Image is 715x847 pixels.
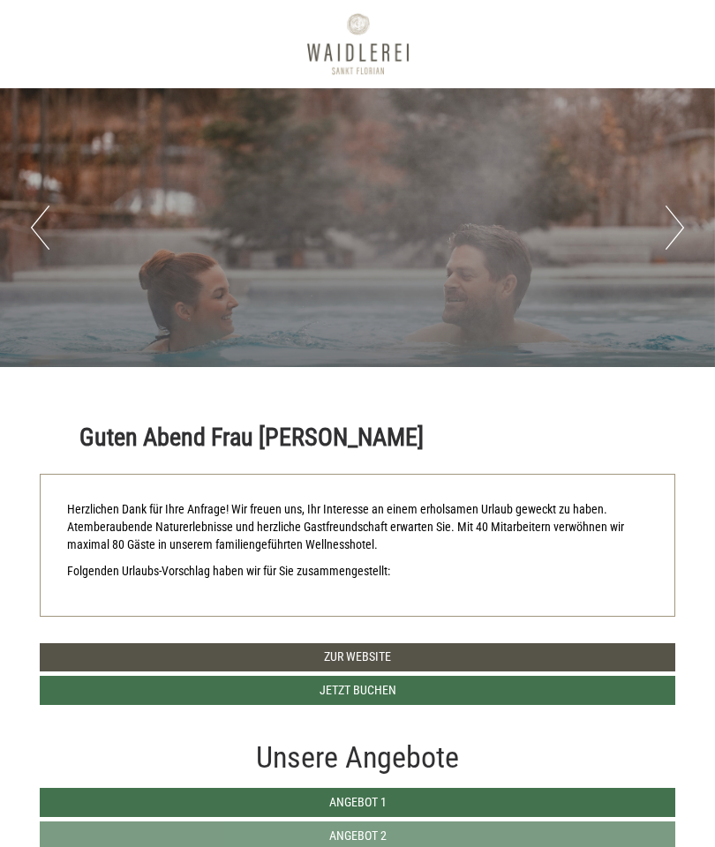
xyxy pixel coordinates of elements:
h1: Guten Abend Frau [PERSON_NAME] [79,424,424,452]
button: Next [666,206,684,250]
span: Angebot 1 [329,795,387,809]
button: Previous [31,206,49,250]
a: Jetzt buchen [40,676,675,705]
a: Zur Website [40,643,675,671]
div: Unsere Angebote [40,736,675,779]
span: Angebot 2 [329,828,387,843]
p: Herzlichen Dank für Ihre Anfrage! Wir freuen uns, Ihr Interesse an einem erholsamen Urlaub geweck... [67,501,648,554]
p: Folgenden Urlaubs-Vorschlag haben wir für Sie zusammengestellt: [67,563,648,581]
